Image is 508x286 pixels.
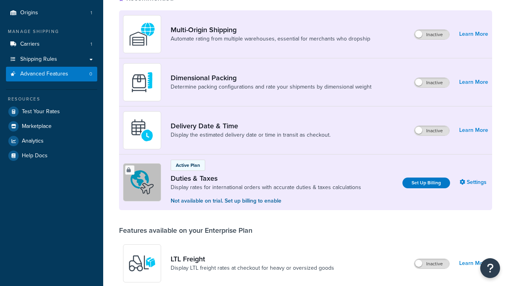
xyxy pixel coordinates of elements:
img: y79ZsPf0fXUFUhFXDzUgf+ktZg5F2+ohG75+v3d2s1D9TjoU8PiyCIluIjV41seZevKCRuEjTPPOKHJsQcmKCXGdfprl3L4q7... [128,249,156,277]
span: Advanced Features [20,71,68,77]
span: Marketplace [22,123,52,130]
li: Origins [6,6,97,20]
a: Display LTL freight rates at checkout for heavy or oversized goods [171,264,334,272]
a: Display the estimated delivery date or time in transit as checkout. [171,131,331,139]
a: Delivery Date & Time [171,122,331,130]
a: Automate rating from multiple warehouses, essential for merchants who dropship [171,35,370,43]
a: Learn More [459,77,488,88]
li: Advanced Features [6,67,97,81]
a: Duties & Taxes [171,174,361,183]
label: Inactive [414,30,449,39]
a: Learn More [459,125,488,136]
span: Shipping Rules [20,56,57,63]
img: WatD5o0RtDAAAAAElFTkSuQmCC [128,20,156,48]
span: Origins [20,10,38,16]
p: Not available on trial. Set up billing to enable [171,197,361,205]
img: gfkeb5ejjkALwAAAABJRU5ErkJggg== [128,116,156,144]
button: Open Resource Center [480,258,500,278]
a: Display rates for international orders with accurate duties & taxes calculations [171,184,361,191]
span: Analytics [22,138,44,145]
label: Inactive [414,259,449,269]
a: LTL Freight [171,255,334,263]
span: 1 [90,41,92,48]
label: Inactive [414,78,449,87]
a: Advanced Features0 [6,67,97,81]
span: Help Docs [22,153,48,159]
a: Marketplace [6,119,97,133]
a: Shipping Rules [6,52,97,67]
div: Features available on your Enterprise Plan [119,226,252,235]
a: Learn More [459,258,488,269]
a: Help Docs [6,149,97,163]
span: Test Your Rates [22,108,60,115]
label: Inactive [414,126,449,135]
div: Manage Shipping [6,28,97,35]
a: Multi-Origin Shipping [171,25,370,34]
span: 1 [90,10,92,16]
a: Learn More [459,29,488,40]
a: Origins1 [6,6,97,20]
a: Set Up Billing [402,178,450,188]
span: 0 [89,71,92,77]
a: Determine packing configurations and rate your shipments by dimensional weight [171,83,371,91]
span: Carriers [20,41,40,48]
a: Analytics [6,134,97,148]
img: DTVBYsAAAAAASUVORK5CYII= [128,68,156,96]
a: Settings [460,177,488,188]
p: Active Plan [176,162,200,169]
a: Dimensional Packing [171,73,371,82]
a: Test Your Rates [6,104,97,119]
div: Resources [6,96,97,102]
a: Carriers1 [6,37,97,52]
li: Carriers [6,37,97,52]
